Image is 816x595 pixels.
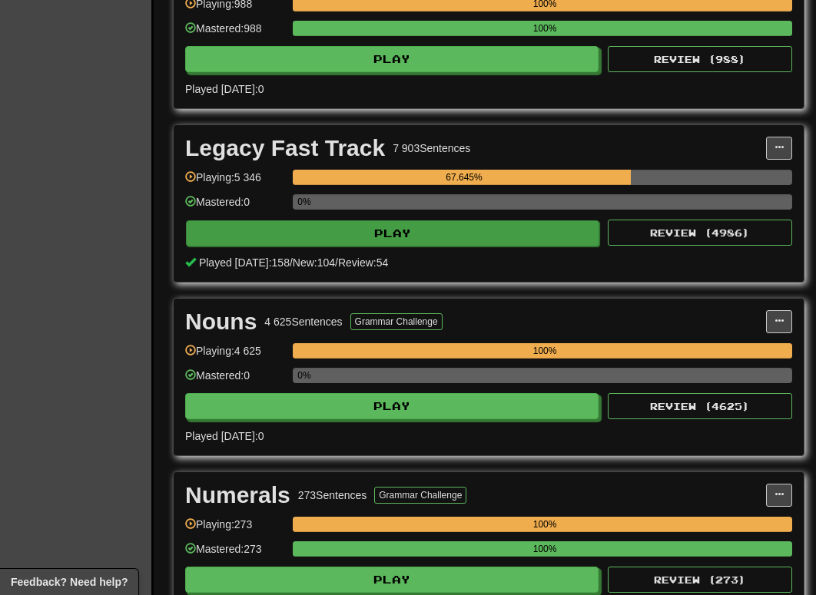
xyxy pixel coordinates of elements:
[185,21,285,46] div: Mastered: 988
[335,256,338,269] span: /
[186,220,599,246] button: Play
[185,567,599,593] button: Play
[297,517,792,532] div: 100%
[185,170,285,195] div: Playing: 5 346
[293,256,335,269] span: New: 104
[199,256,290,269] span: Played [DATE]: 158
[608,393,792,419] button: Review (4625)
[11,574,128,590] span: Open feedback widget
[608,46,792,72] button: Review (988)
[338,256,388,269] span: Review: 54
[185,541,285,567] div: Mastered: 273
[608,220,792,246] button: Review (4986)
[297,541,792,557] div: 100%
[297,343,792,359] div: 100%
[185,83,264,95] span: Played [DATE]: 0
[350,313,443,330] button: Grammar Challenge
[185,430,264,442] span: Played [DATE]: 0
[185,137,385,160] div: Legacy Fast Track
[264,314,342,329] div: 4 625 Sentences
[290,256,293,269] span: /
[297,21,792,36] div: 100%
[185,194,285,220] div: Mastered: 0
[393,140,470,156] div: 7 903 Sentences
[185,310,257,333] div: Nouns
[185,368,285,393] div: Mastered: 0
[298,488,367,503] div: 273 Sentences
[608,567,792,593] button: Review (273)
[185,517,285,542] div: Playing: 273
[297,170,630,185] div: 67.645%
[185,484,290,507] div: Numerals
[185,343,285,369] div: Playing: 4 625
[185,46,599,72] button: Play
[374,487,466,504] button: Grammar Challenge
[185,393,599,419] button: Play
